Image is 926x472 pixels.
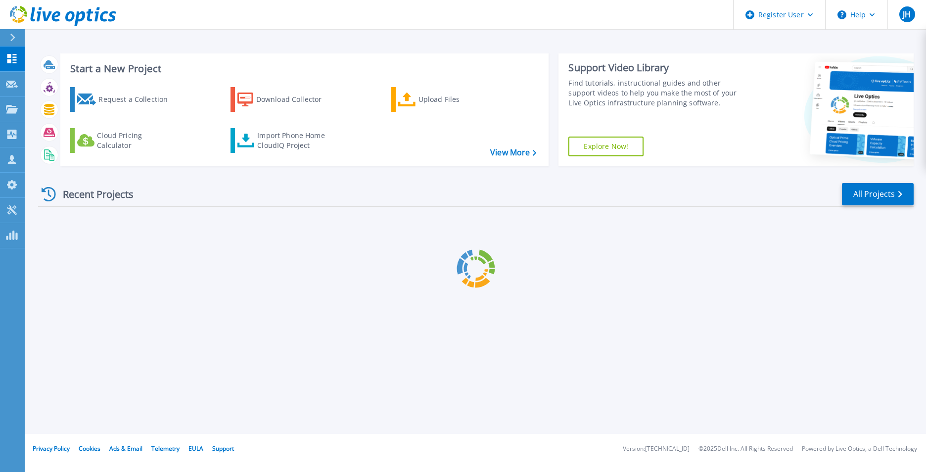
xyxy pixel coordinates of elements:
a: Support [212,444,234,453]
li: Powered by Live Optics, a Dell Technology [802,446,917,452]
div: Request a Collection [98,90,178,109]
h3: Start a New Project [70,63,536,74]
li: © 2025 Dell Inc. All Rights Reserved [698,446,793,452]
span: JH [903,10,911,18]
li: Version: [TECHNICAL_ID] [623,446,690,452]
a: Cloud Pricing Calculator [70,128,181,153]
a: Download Collector [231,87,341,112]
a: All Projects [842,183,914,205]
div: Support Video Library [568,61,749,74]
div: Cloud Pricing Calculator [97,131,176,150]
div: Recent Projects [38,182,147,206]
a: Privacy Policy [33,444,70,453]
a: Upload Files [391,87,502,112]
div: Download Collector [256,90,335,109]
div: Import Phone Home CloudIQ Project [257,131,334,150]
div: Upload Files [418,90,498,109]
a: EULA [188,444,203,453]
a: Ads & Email [109,444,142,453]
div: Find tutorials, instructional guides and other support videos to help you make the most of your L... [568,78,749,108]
a: Explore Now! [568,137,644,156]
a: View More [490,148,536,157]
a: Telemetry [151,444,180,453]
a: Cookies [79,444,100,453]
a: Request a Collection [70,87,181,112]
